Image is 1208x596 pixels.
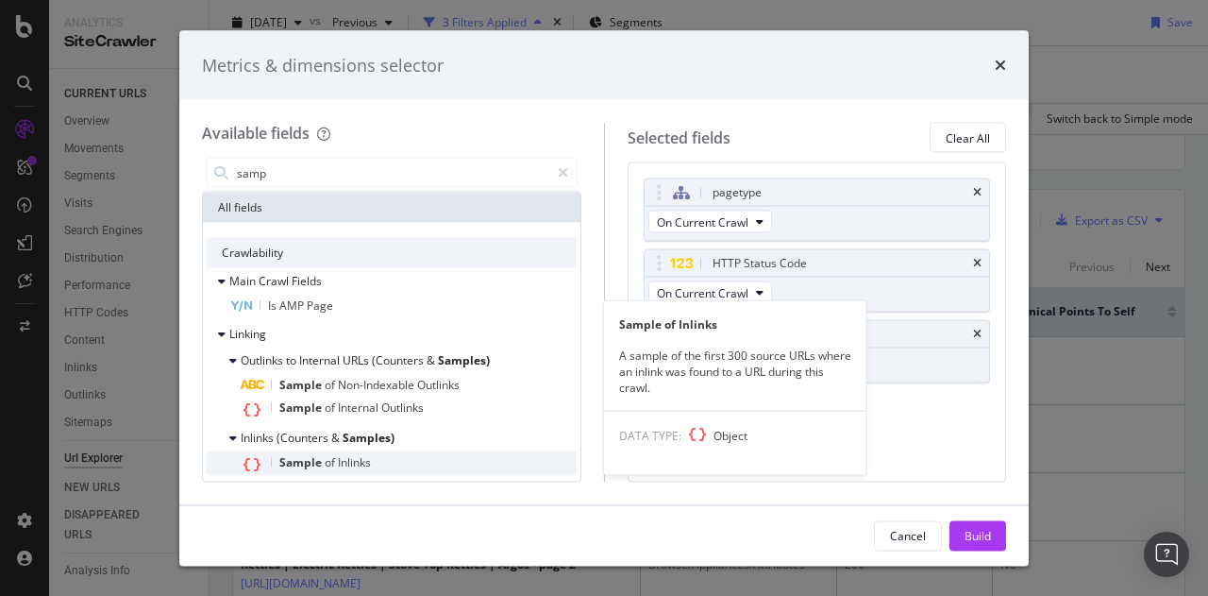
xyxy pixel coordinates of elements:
[604,315,866,332] div: Sample of Inlinks
[644,179,991,242] div: pagetypetimesOn Current Crawl
[946,129,990,145] div: Clear All
[343,352,372,368] span: URLs
[648,211,772,233] button: On Current Crawl
[259,273,292,289] span: Crawl
[202,123,310,144] div: Available fields
[1144,532,1189,577] div: Open Intercom Messenger
[229,273,259,289] span: Main
[930,123,1006,153] button: Clear All
[292,273,322,289] span: Fields
[325,377,338,393] span: of
[973,329,981,340] div: times
[338,400,381,416] span: Internal
[202,53,444,77] div: Metrics & dimensions selector
[338,454,371,470] span: Inlinks
[713,183,762,202] div: pagetype
[229,326,266,342] span: Linking
[619,428,681,444] span: DATA TYPE:
[713,254,807,273] div: HTTP Status Code
[713,428,747,444] span: Object
[325,400,338,416] span: of
[965,527,991,543] div: Build
[343,430,394,446] span: Samples)
[235,159,549,187] input: Search by field name
[381,400,424,416] span: Outlinks
[438,352,490,368] span: Samples)
[657,213,748,230] span: On Current Crawl
[890,527,926,543] div: Cancel
[648,281,772,304] button: On Current Crawl
[995,53,1006,77] div: times
[207,238,577,268] div: Crawlability
[973,258,981,269] div: times
[331,430,343,446] span: &
[277,430,331,446] span: (Counters
[644,249,991,313] div: HTTP Status CodetimesOn Current Crawl
[307,298,333,314] span: Page
[203,193,580,223] div: All fields
[657,284,748,300] span: On Current Crawl
[417,377,460,393] span: Outlinks
[179,30,1029,566] div: modal
[279,400,325,416] span: Sample
[628,127,730,148] div: Selected fields
[279,298,307,314] span: AMP
[427,352,438,368] span: &
[241,430,277,446] span: Inlinks
[973,187,981,198] div: times
[279,377,325,393] span: Sample
[241,352,286,368] span: Outlinks
[325,454,338,470] span: of
[372,352,427,368] span: (Counters
[338,377,417,393] span: Non-Indexable
[286,352,299,368] span: to
[949,520,1006,551] button: Build
[874,520,942,551] button: Cancel
[299,352,343,368] span: Internal
[604,347,866,395] div: A sample of the first 300 source URLs where an inlink was found to a URL during this crawl.
[268,298,279,314] span: Is
[279,454,325,470] span: Sample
